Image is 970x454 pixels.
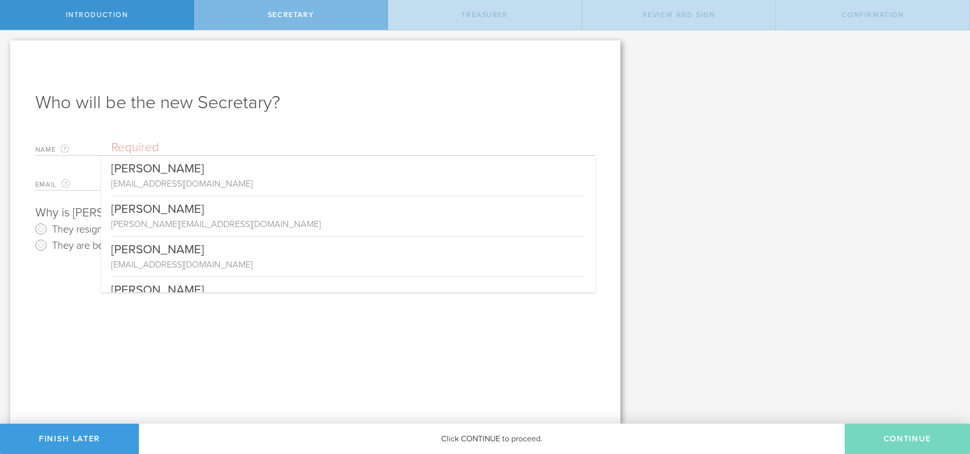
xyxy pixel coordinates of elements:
span: Review and Sign [643,11,715,19]
input: Required [111,140,595,155]
div: [PERSON_NAME] [EMAIL_ADDRESS][DOMAIN_NAME] [101,156,595,196]
span: Introduction [66,11,128,19]
div: [PERSON_NAME][EMAIL_ADDRESS][DOMAIN_NAME] [111,217,585,231]
button: Continue [845,424,970,454]
div: [PERSON_NAME] [111,156,585,177]
label: They are being removed [52,238,158,252]
span: Confirmation [842,11,904,19]
p: Why is [PERSON_NAME] not continuing their role as Xsauce Inc.’s Secretary? [35,205,595,253]
div: [PERSON_NAME] [111,236,585,258]
div: [PERSON_NAME] [PERSON_NAME][EMAIL_ADDRESS][DOMAIN_NAME] [101,196,595,236]
label: They resigned [52,221,114,236]
div: [PERSON_NAME] [111,277,585,298]
div: [EMAIL_ADDRESS][DOMAIN_NAME] [111,177,585,190]
iframe: Chat Widget [919,375,970,424]
span: Treasurer [461,11,508,19]
div: [PERSON_NAME] [EMAIL_ADDRESS][DOMAIN_NAME] [101,277,595,317]
div: Click CONTINUE to proceed. [139,424,845,454]
label: Email [35,178,111,190]
div: [PERSON_NAME] [EMAIL_ADDRESS][DOMAIN_NAME] [101,236,595,277]
div: [EMAIL_ADDRESS][DOMAIN_NAME] [111,258,585,271]
h1: Who will be the new Secretary? [35,90,595,115]
label: Name [35,144,111,155]
span: Secretary [268,11,314,19]
div: [PERSON_NAME] [111,196,585,217]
